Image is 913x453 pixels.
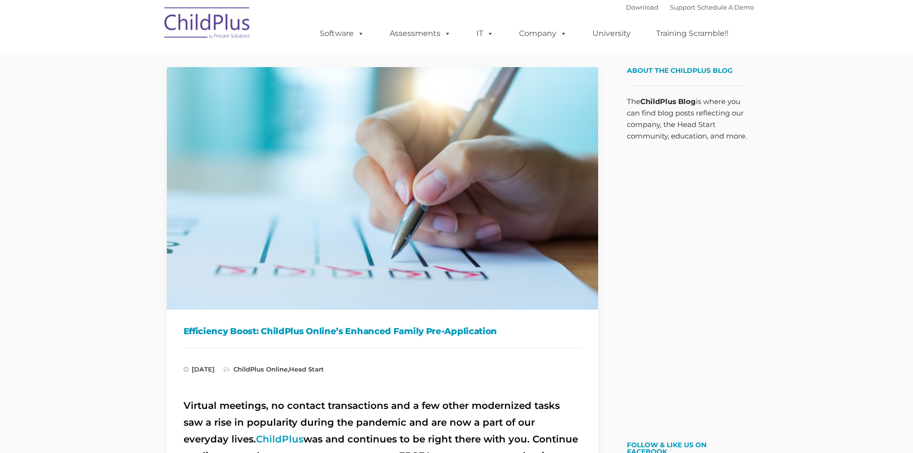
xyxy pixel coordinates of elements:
a: Support [670,3,695,11]
a: Software [310,24,374,43]
a: Assessments [380,24,461,43]
img: Efficiency Boost: ChildPlus Online's Enhanced Family Pre-Application Process - Streamlining Appli... [167,67,598,310]
img: ChildPlus by Procare Solutions [160,0,255,48]
a: ChildPlus [256,433,303,445]
a: Company [509,24,577,43]
p: The is where you can find blog posts reflecting our company, the Head Start community, education,... [627,96,747,142]
span: [DATE] [184,365,215,373]
span: About the ChildPlus Blog [627,66,733,75]
a: Head Start [289,365,324,373]
h1: Efficiency Boost: ChildPlus Online’s Enhanced Family Pre-Application [184,324,581,338]
span: , [224,365,324,373]
a: ChildPlus Online [233,365,288,373]
strong: ChildPlus Blog [640,97,696,106]
font: | [626,3,754,11]
a: Schedule A Demo [697,3,754,11]
a: IT [467,24,503,43]
a: Download [626,3,659,11]
a: University [583,24,640,43]
a: Training Scramble!! [647,24,738,43]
